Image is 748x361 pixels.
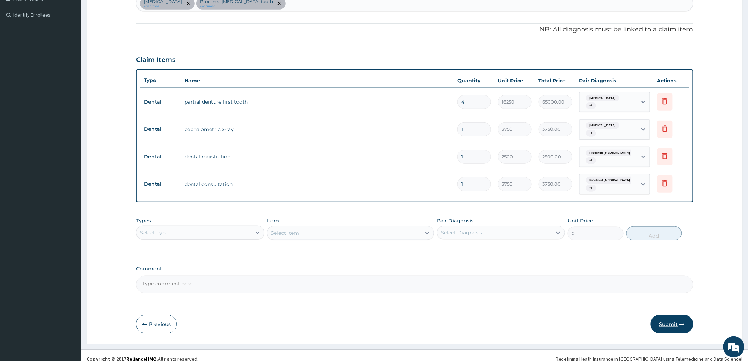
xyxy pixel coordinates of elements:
span: Proclined [MEDICAL_DATA] tooth [586,177,642,184]
button: Add [626,226,682,240]
small: confirmed [200,5,273,8]
span: + 1 [586,130,596,137]
span: Proclined [MEDICAL_DATA] tooth [586,150,642,157]
div: Minimize live chat window [116,4,133,21]
td: cephalometric x-ray [181,122,454,136]
span: [MEDICAL_DATA] [586,95,619,102]
td: dental consultation [181,177,454,191]
span: [MEDICAL_DATA] [586,122,619,129]
td: Dental [140,123,181,136]
label: Item [267,217,279,224]
small: confirmed [144,5,182,8]
span: + 1 [586,102,596,109]
label: Comment [136,266,693,272]
td: Dental [140,177,181,191]
span: + 1 [586,185,596,192]
td: Dental [140,95,181,109]
p: NB: All diagnosis must be linked to a claim item [136,25,693,34]
th: Actions [654,74,689,88]
h3: Claim Items [136,56,175,64]
span: remove selection option [276,0,282,7]
th: Unit Price [495,74,535,88]
td: partial denture first tooth [181,95,454,109]
label: Unit Price [568,217,593,224]
button: Previous [136,315,177,333]
div: Select Type [140,229,168,236]
div: Chat with us now [37,40,119,49]
button: Submit [651,315,693,333]
th: Type [140,74,181,87]
td: Dental [140,150,181,163]
th: Name [181,74,454,88]
label: Types [136,218,151,224]
span: We're online! [41,89,98,161]
span: + 1 [586,157,596,164]
textarea: Type your message and hit 'Enter' [4,193,135,218]
label: Pair Diagnosis [437,217,473,224]
img: d_794563401_company_1708531726252_794563401 [13,35,29,53]
th: Total Price [535,74,576,88]
div: Select Diagnosis [441,229,482,236]
td: dental registration [181,150,454,164]
span: remove selection option [185,0,192,7]
th: Pair Diagnosis [576,74,654,88]
th: Quantity [454,74,495,88]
